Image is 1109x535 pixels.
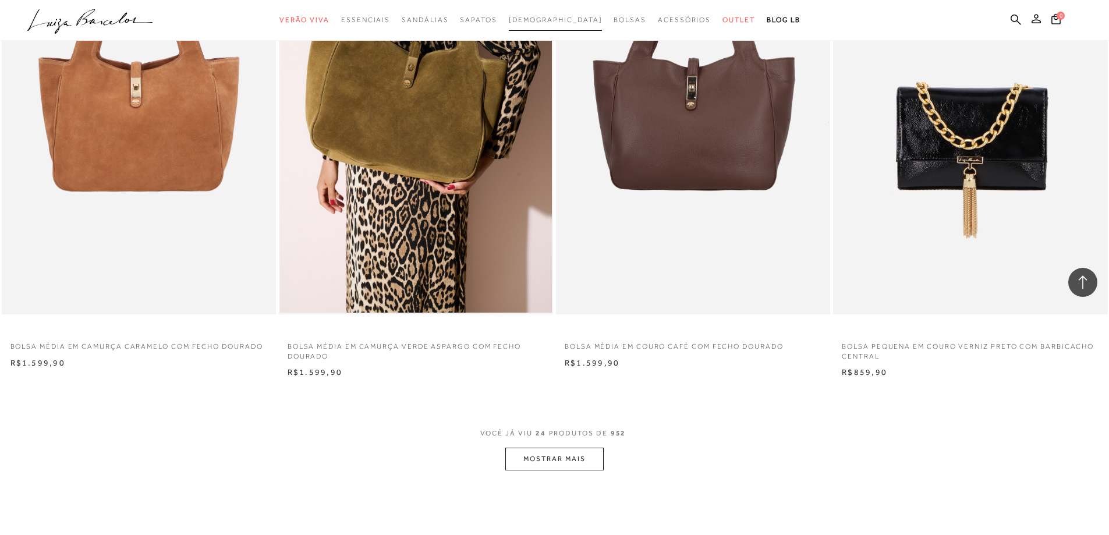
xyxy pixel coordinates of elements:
a: BLOG LB [767,9,800,31]
span: Verão Viva [279,16,329,24]
span: R$859,90 [842,367,887,377]
span: Acessórios [658,16,711,24]
a: categoryNavScreenReaderText [460,9,497,31]
span: 952 [611,429,626,437]
span: R$1.599,90 [565,358,619,367]
button: 0 [1048,13,1064,29]
span: Outlet [722,16,755,24]
span: Sapatos [460,16,497,24]
a: BOLSA MÉDIA EM CAMURÇA VERDE ASPARGO COM FECHO DOURADO [279,335,553,362]
a: categoryNavScreenReaderText [341,9,390,31]
span: Bolsas [614,16,646,24]
a: categoryNavScreenReaderText [614,9,646,31]
a: noSubCategoriesText [509,9,603,31]
span: Essenciais [341,16,390,24]
span: VOCÊ JÁ VIU PRODUTOS DE [480,429,629,437]
a: BOLSA MÉDIA EM COURO CAFÉ COM FECHO DOURADO [556,335,830,352]
button: MOSTRAR MAIS [505,448,603,470]
a: categoryNavScreenReaderText [279,9,329,31]
a: categoryNavScreenReaderText [658,9,711,31]
span: BLOG LB [767,16,800,24]
a: categoryNavScreenReaderText [402,9,448,31]
span: 0 [1057,12,1065,20]
a: categoryNavScreenReaderText [722,9,755,31]
a: BOLSA PEQUENA EM COURO VERNIZ PRETO COM BARBICACHO CENTRAL [833,335,1107,362]
span: 24 [536,429,546,437]
span: R$1.599,90 [10,358,65,367]
a: BOLSA MÉDIA EM CAMURÇA CARAMELO COM FECHO DOURADO [2,335,276,352]
span: Sandálias [402,16,448,24]
span: [DEMOGRAPHIC_DATA] [509,16,603,24]
span: R$1.599,90 [288,367,342,377]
